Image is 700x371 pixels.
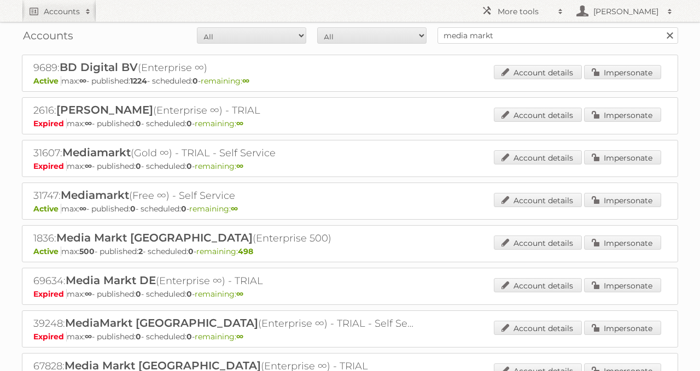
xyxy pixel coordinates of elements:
[62,146,131,159] span: Mediamarkt
[236,119,243,128] strong: ∞
[130,76,147,86] strong: 1224
[186,161,192,171] strong: 0
[186,119,192,128] strong: 0
[33,246,667,256] p: max: - published: - scheduled: -
[584,193,661,207] a: Impersonate
[65,316,258,329] span: MediaMarkt [GEOGRAPHIC_DATA]
[136,332,141,341] strong: 0
[60,61,138,74] span: BD Digital BV
[494,321,582,335] a: Account details
[79,246,95,256] strong: 500
[33,76,667,86] p: max: - published: - scheduled: -
[494,235,582,250] a: Account details
[33,246,61,256] span: Active
[494,65,582,79] a: Account details
[136,161,141,171] strong: 0
[498,6,552,17] h2: More tools
[33,204,61,214] span: Active
[236,161,243,171] strong: ∞
[136,119,141,128] strong: 0
[85,289,92,299] strong: ∞
[584,235,661,250] a: Impersonate
[584,150,661,164] a: Impersonate
[186,332,192,341] strong: 0
[192,76,198,86] strong: 0
[33,189,416,203] h2: 31747: (Free ∞) - Self Service
[236,332,243,341] strong: ∞
[189,204,238,214] span: remaining:
[85,161,92,171] strong: ∞
[188,246,194,256] strong: 0
[242,76,249,86] strong: ∞
[136,289,141,299] strong: 0
[238,246,253,256] strong: 498
[44,6,80,17] h2: Accounts
[195,119,243,128] span: remaining:
[33,161,67,171] span: Expired
[195,161,243,171] span: remaining:
[33,274,416,288] h2: 69634: (Enterprise ∞) - TRIAL
[79,76,86,86] strong: ∞
[33,289,67,299] span: Expired
[584,321,661,335] a: Impersonate
[494,150,582,164] a: Account details
[584,108,661,122] a: Impersonate
[494,108,582,122] a: Account details
[33,289,667,299] p: max: - published: - scheduled: -
[231,204,238,214] strong: ∞
[584,65,661,79] a: Impersonate
[584,278,661,292] a: Impersonate
[61,189,129,202] span: Mediamarkt
[66,274,156,287] span: Media Markt DE
[85,119,92,128] strong: ∞
[33,119,67,128] span: Expired
[56,231,253,244] span: Media Markt [GEOGRAPHIC_DATA]
[33,332,67,341] span: Expired
[195,332,243,341] span: remaining:
[33,119,667,128] p: max: - published: - scheduled: -
[33,103,416,117] h2: 2616: (Enterprise ∞) - TRIAL
[494,193,582,207] a: Account details
[181,204,186,214] strong: 0
[186,289,192,299] strong: 0
[33,231,416,245] h2: 1836: (Enterprise 500)
[79,204,86,214] strong: ∞
[196,246,253,256] span: remaining:
[85,332,92,341] strong: ∞
[236,289,243,299] strong: ∞
[33,146,416,160] h2: 31607: (Gold ∞) - TRIAL - Self Service
[130,204,136,214] strong: 0
[201,76,249,86] span: remaining:
[33,76,61,86] span: Active
[33,61,416,75] h2: 9689: (Enterprise ∞)
[138,246,143,256] strong: 2
[591,6,662,17] h2: [PERSON_NAME]
[56,103,153,116] span: [PERSON_NAME]
[33,161,667,171] p: max: - published: - scheduled: -
[33,316,416,331] h2: 39248: (Enterprise ∞) - TRIAL - Self Service
[33,204,667,214] p: max: - published: - scheduled: -
[494,278,582,292] a: Account details
[33,332,667,341] p: max: - published: - scheduled: -
[195,289,243,299] span: remaining:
